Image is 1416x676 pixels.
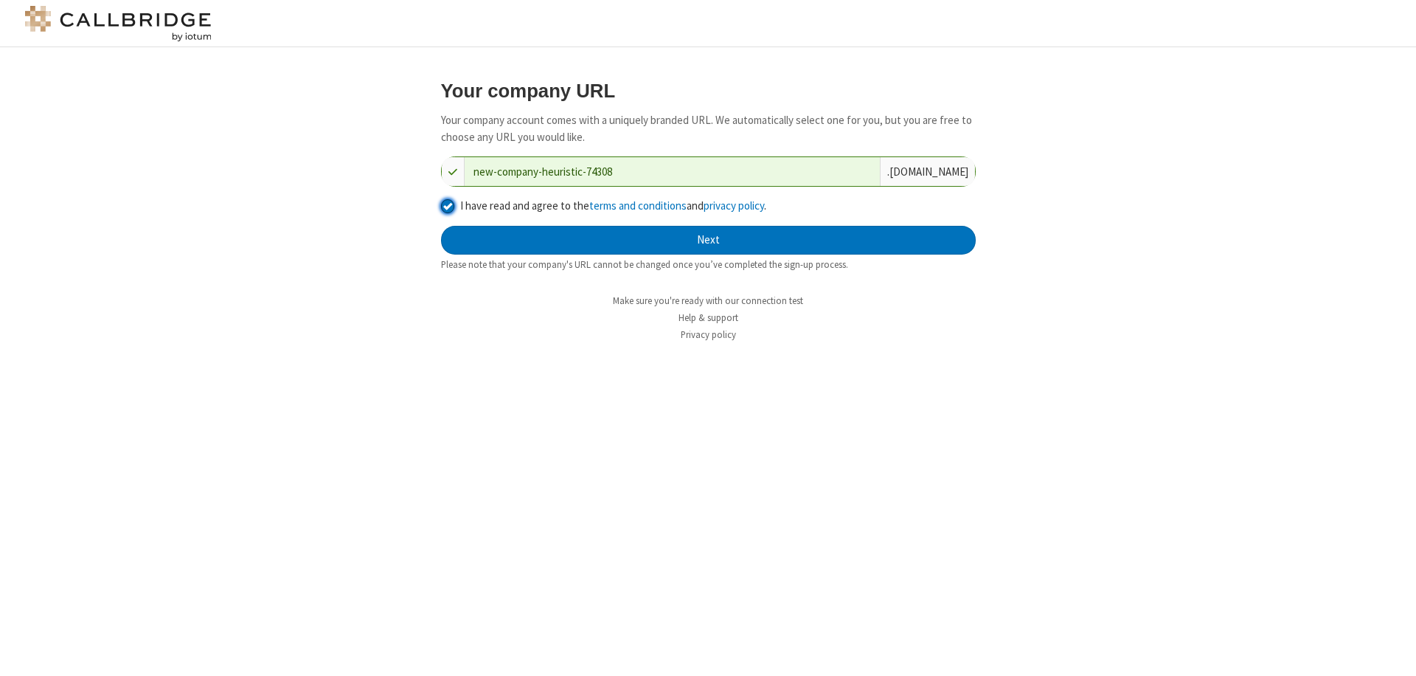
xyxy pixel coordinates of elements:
[22,6,214,41] img: logo@2x.png
[465,157,880,186] input: Company URL
[681,328,736,341] a: Privacy policy
[441,80,976,101] h3: Your company URL
[441,226,976,255] button: Next
[613,294,803,307] a: Make sure you're ready with our connection test
[678,311,738,324] a: Help & support
[441,258,976,272] div: Please note that your company's URL cannot be changed once you’ve completed the sign-up process.
[589,199,687,213] a: terms and conditions
[460,198,976,215] label: I have read and agree to the and .
[880,157,975,186] div: . [DOMAIN_NAME]
[704,199,764,213] a: privacy policy
[441,112,976,145] p: Your company account comes with a uniquely branded URL. We automatically select one for you, but ...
